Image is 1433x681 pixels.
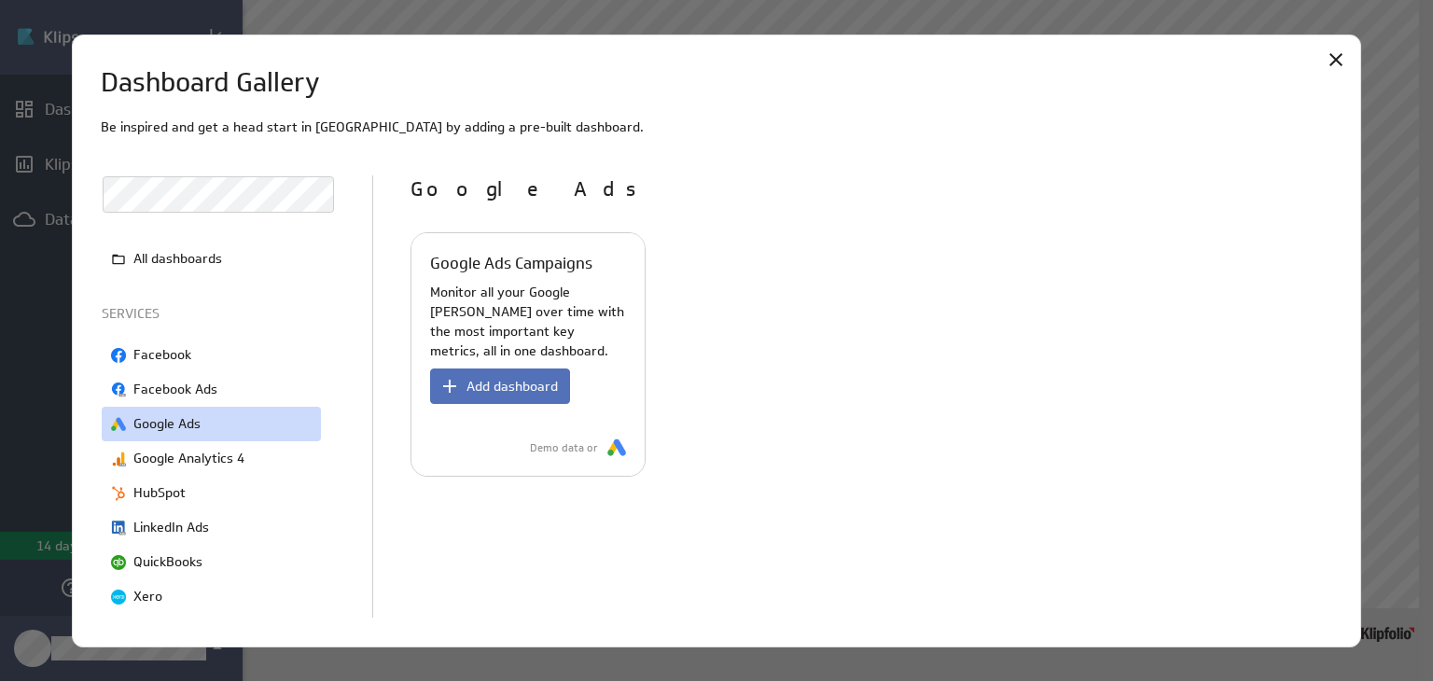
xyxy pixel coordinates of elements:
[133,380,217,399] p: Facebook Ads
[111,555,126,570] img: image5502353411254158712.png
[111,452,126,466] img: image6502031566950861830.png
[133,587,162,606] p: Xero
[430,283,626,361] p: Monitor all your Google [PERSON_NAME] over time with the most important key metrics, all in one d...
[111,521,126,535] img: image1858912082062294012.png
[607,438,626,457] img: Google Ads
[1320,44,1352,76] div: Close
[466,378,558,395] span: Add dashboard
[133,483,186,503] p: HubSpot
[133,449,244,468] p: Google Analytics 4
[133,552,202,572] p: QuickBooks
[410,175,1331,205] p: Google Ads
[111,417,126,432] img: image8417636050194330799.png
[430,368,570,404] button: Add dashboard
[530,440,598,456] p: Demo data or
[133,345,191,365] p: Facebook
[133,249,222,269] p: All dashboards
[133,414,201,434] p: Google Ads
[101,118,1332,137] p: Be inspired and get a head start in [GEOGRAPHIC_DATA] by adding a pre-built dashboard.
[111,348,126,363] img: image729517258887019810.png
[133,518,209,537] p: LinkedIn Ads
[111,590,126,605] img: image3155776258136118639.png
[101,63,320,103] h1: Dashboard Gallery
[430,252,592,275] p: Google Ads Campaigns
[111,382,126,397] img: image2754833655435752804.png
[111,486,126,501] img: image4788249492605619304.png
[102,304,326,324] p: SERVICES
